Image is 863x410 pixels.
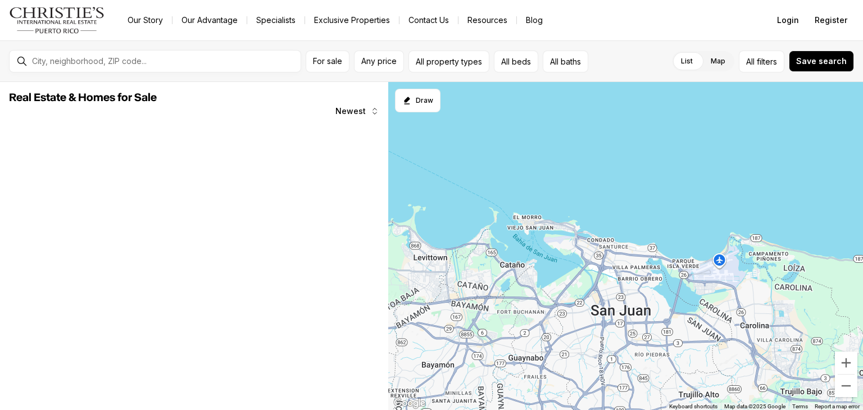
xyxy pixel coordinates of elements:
button: Any price [354,51,404,72]
img: logo [9,7,105,34]
a: Exclusive Properties [305,12,399,28]
label: List [672,51,702,71]
button: All property types [408,51,489,72]
button: For sale [306,51,349,72]
button: All baths [543,51,588,72]
button: Login [770,9,806,31]
span: All [746,56,755,67]
span: Any price [361,57,397,66]
button: Zoom in [835,352,857,374]
a: Specialists [247,12,305,28]
button: Save search [789,51,854,72]
span: Map data ©2025 Google [724,403,785,409]
a: Our Story [119,12,172,28]
button: Register [808,9,854,31]
a: Our Advantage [172,12,247,28]
button: Contact Us [399,12,458,28]
button: Start drawing [395,89,440,112]
button: Allfilters [739,51,784,72]
span: Real Estate & Homes for Sale [9,92,157,103]
button: Newest [329,100,386,122]
button: Zoom out [835,375,857,397]
span: Save search [796,57,847,66]
a: Blog [517,12,552,28]
span: Register [815,16,847,25]
span: Newest [335,107,366,116]
label: Map [702,51,734,71]
span: filters [757,56,777,67]
a: Report a map error [815,403,860,409]
span: Login [777,16,799,25]
a: Resources [458,12,516,28]
button: All beds [494,51,538,72]
span: For sale [313,57,342,66]
a: Terms (opens in new tab) [792,403,808,409]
